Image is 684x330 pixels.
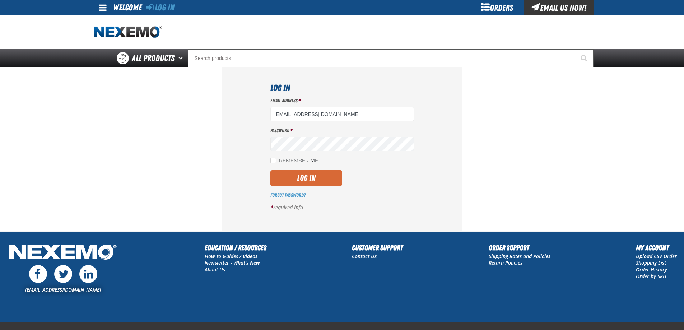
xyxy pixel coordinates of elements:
[205,266,225,273] a: About Us
[489,242,550,253] h2: Order Support
[270,97,414,104] label: Email Address
[352,253,377,260] a: Contact Us
[146,3,175,13] a: Log In
[270,204,414,211] p: required info
[205,259,260,266] a: Newsletter - What's New
[636,273,666,280] a: Order by SKU
[576,49,594,67] button: Start Searching
[7,242,119,264] img: Nexemo Logo
[188,49,594,67] input: Search
[352,242,403,253] h2: Customer Support
[205,242,266,253] h2: Education / Resources
[636,266,667,273] a: Order History
[132,52,175,65] span: All Products
[176,49,188,67] button: Open All Products pages
[270,127,414,134] label: Password
[94,26,162,38] a: Home
[270,82,414,94] h1: Log In
[636,259,666,266] a: Shopping List
[94,26,162,38] img: Nexemo logo
[270,158,318,164] label: Remember Me
[25,286,101,293] a: [EMAIL_ADDRESS][DOMAIN_NAME]
[270,170,342,186] button: Log In
[489,253,550,260] a: Shipping Rates and Policies
[270,192,306,198] a: Forgot Password?
[636,253,677,260] a: Upload CSV Order
[205,253,257,260] a: How to Guides / Videos
[270,158,276,163] input: Remember Me
[636,242,677,253] h2: My Account
[489,259,522,266] a: Return Policies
